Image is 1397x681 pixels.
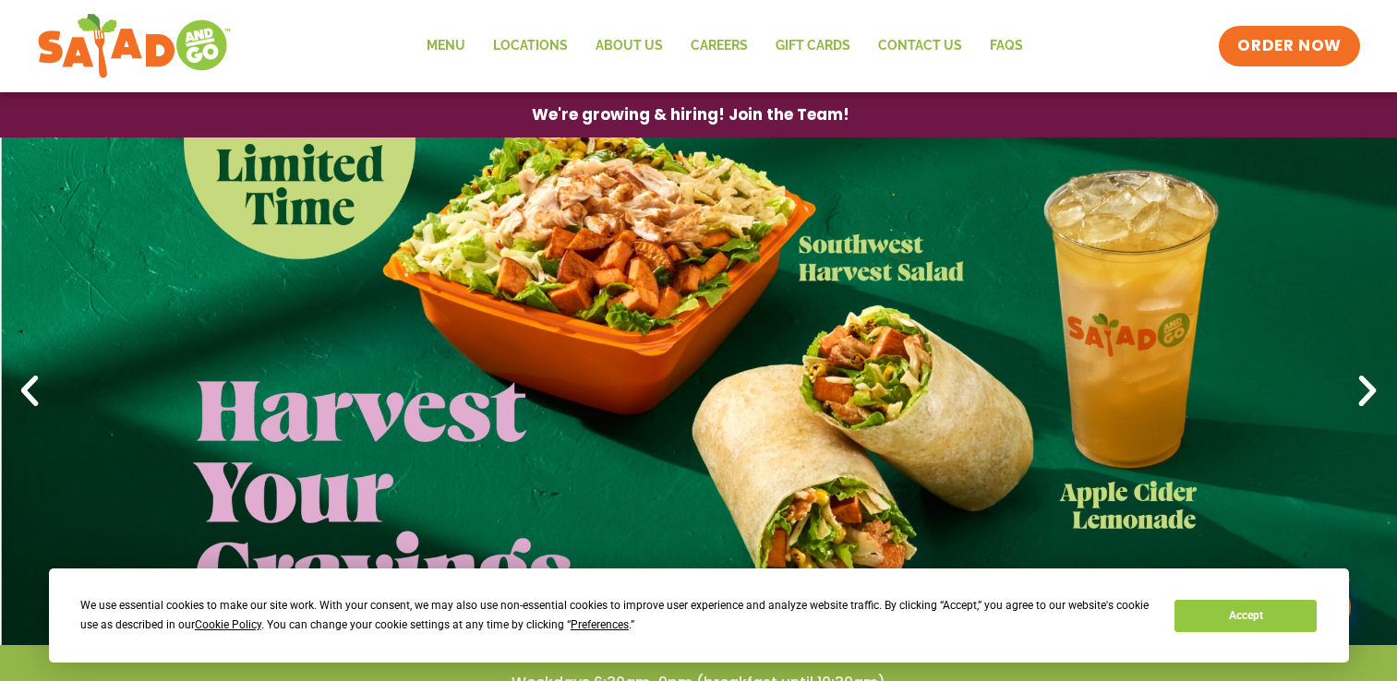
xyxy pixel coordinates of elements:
[37,9,232,83] img: new-SAG-logo-768×292
[9,371,50,412] div: Previous slide
[1219,26,1359,66] a: ORDER NOW
[413,25,479,67] a: Menu
[479,25,582,67] a: Locations
[532,107,849,123] span: We're growing & hiring! Join the Team!
[504,93,877,137] a: We're growing & hiring! Join the Team!
[1237,35,1341,57] span: ORDER NOW
[976,25,1037,67] a: FAQs
[582,25,677,67] a: About Us
[195,618,261,631] span: Cookie Policy
[571,618,629,631] span: Preferences
[864,25,976,67] a: Contact Us
[677,25,762,67] a: Careers
[762,25,864,67] a: GIFT CARDS
[49,568,1349,663] div: Cookie Consent Prompt
[80,596,1152,635] div: We use essential cookies to make our site work. With your consent, we may also use non-essential ...
[413,25,1037,67] nav: Menu
[1347,371,1388,412] div: Next slide
[1174,600,1317,632] button: Accept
